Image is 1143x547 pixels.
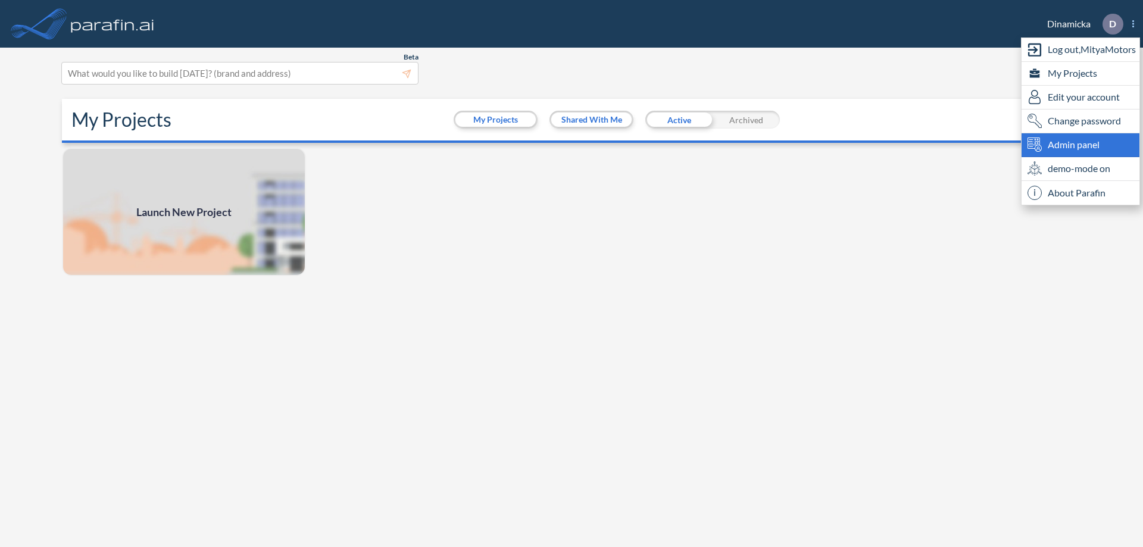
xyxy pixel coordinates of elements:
span: Log out, MityaMotors [1048,42,1136,57]
button: Shared With Me [551,112,632,127]
span: demo-mode on [1048,161,1110,176]
span: i [1028,186,1042,200]
div: My Projects [1022,62,1139,86]
img: logo [68,12,157,36]
span: Change password [1048,114,1121,128]
div: Dinamicka [1029,14,1134,35]
img: add [62,148,306,276]
h2: My Projects [71,108,171,131]
span: Admin panel [1048,137,1100,152]
span: My Projects [1048,66,1097,80]
span: Edit your account [1048,90,1120,104]
div: Admin panel [1022,133,1139,157]
div: Change password [1022,110,1139,133]
div: Edit user [1022,86,1139,110]
div: Active [645,111,713,129]
span: Launch New Project [136,204,232,220]
a: Launch New Project [62,148,306,276]
p: D [1109,18,1116,29]
div: Archived [713,111,780,129]
span: About Parafin [1048,186,1105,200]
button: My Projects [455,112,536,127]
div: About Parafin [1022,181,1139,205]
span: Beta [404,52,419,62]
div: Log out [1022,38,1139,62]
div: demo-mode on [1022,157,1139,181]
